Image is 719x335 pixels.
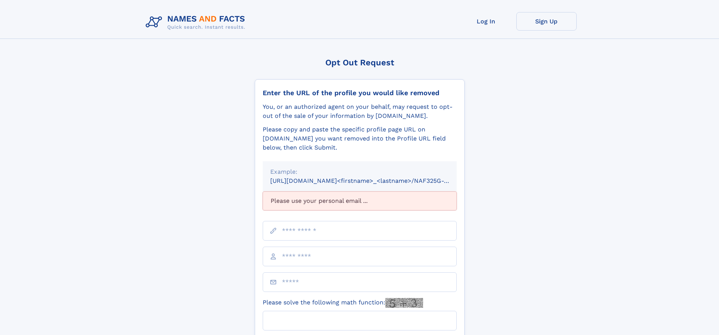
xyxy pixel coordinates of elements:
small: [URL][DOMAIN_NAME]<firstname>_<lastname>/NAF325G-xxxxxxxx [270,177,471,184]
div: Please copy and paste the specific profile page URL on [DOMAIN_NAME] you want removed into the Pr... [263,125,457,152]
div: You, or an authorized agent on your behalf, may request to opt-out of the sale of your informatio... [263,102,457,120]
label: Please solve the following math function: [263,298,423,308]
a: Sign Up [516,12,577,31]
img: Logo Names and Facts [143,12,251,32]
div: Opt Out Request [255,58,465,67]
a: Log In [456,12,516,31]
div: Please use your personal email ... [263,191,457,210]
div: Enter the URL of the profile you would like removed [263,89,457,97]
div: Example: [270,167,449,176]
